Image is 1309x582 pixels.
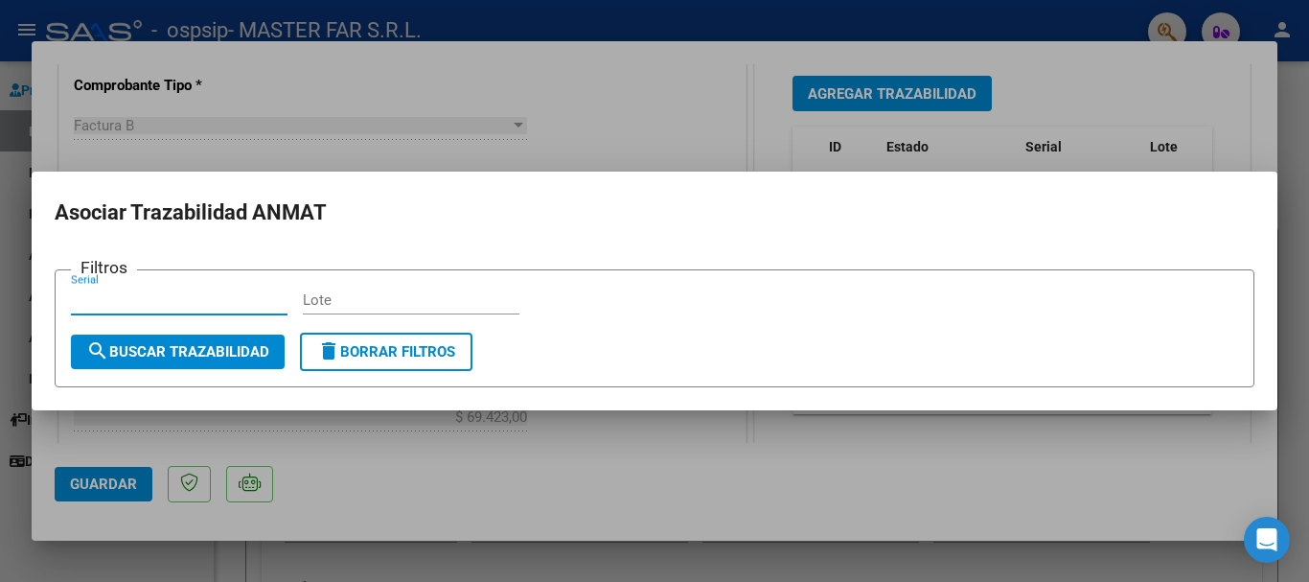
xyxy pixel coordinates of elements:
[317,339,340,362] mat-icon: delete
[71,255,137,280] h3: Filtros
[55,195,1254,231] h2: Asociar Trazabilidad ANMAT
[300,333,472,371] button: Borrar Filtros
[86,339,109,362] mat-icon: search
[1244,517,1290,563] div: Open Intercom Messenger
[71,335,285,369] button: Buscar Trazabilidad
[317,343,455,361] span: Borrar Filtros
[86,343,269,361] span: Buscar Trazabilidad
